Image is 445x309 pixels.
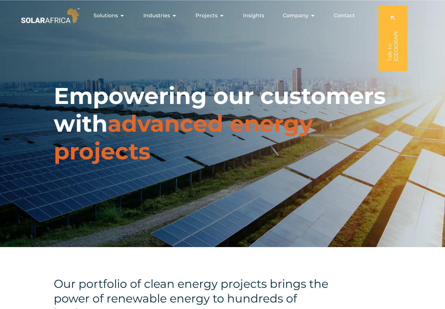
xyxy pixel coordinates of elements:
h1: Empowering our customers with [54,82,391,165]
nav: Menu [81,9,360,22]
a: Contact [334,12,355,20]
div: Menu Toggle [81,9,360,22]
span: Projects [195,12,218,20]
span: advanced energy projects [54,110,313,165]
span: Solutions [93,12,118,20]
span: Industries [143,12,170,20]
span: Company [283,12,309,20]
a: Insights [243,12,264,20]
